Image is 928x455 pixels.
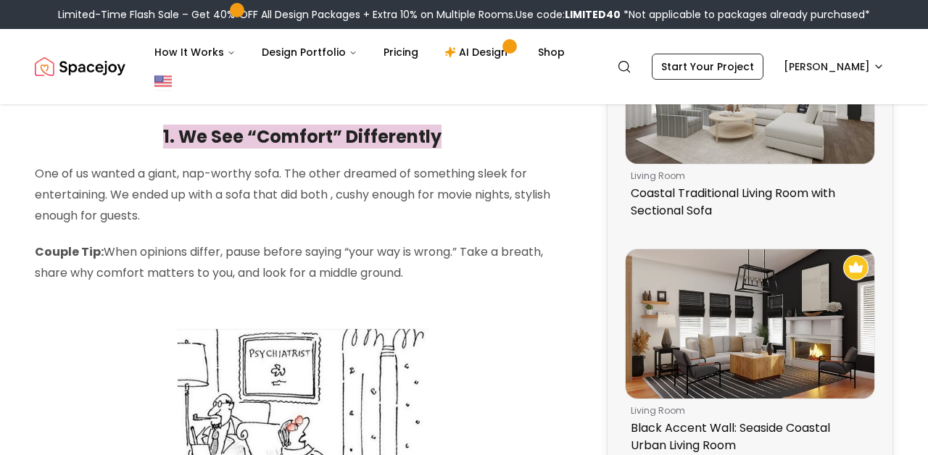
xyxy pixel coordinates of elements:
p: One of us wanted a giant, nap-worthy sofa. The other dreamed of something sleek for entertaining.... [35,164,569,226]
button: Design Portfolio [250,38,369,67]
img: United States [154,72,172,90]
p: When opinions differ, pause before saying “your way is wrong.” Take a breath, share why comfort m... [35,242,569,284]
strong: Couple Tip: [35,243,104,260]
p: living room [631,405,863,417]
img: Spacejoy Logo [35,52,125,81]
span: Use code: [515,7,621,22]
nav: Main [143,38,576,67]
strong: 1. We See “Comfort” Differently [163,125,442,149]
img: Recommended Spacejoy Design - Black Accent Wall: Seaside Coastal Urban Living Room [843,255,869,280]
a: Spacejoy [35,52,125,81]
p: Coastal Traditional Living Room with Sectional Sofa [631,185,863,220]
nav: Global [35,29,893,104]
a: Shop [526,38,576,67]
span: *Not applicable to packages already purchased* [621,7,870,22]
a: Coastal Traditional Living Room with Sectional SofaRecommended Spacejoy Design - Coastal Traditio... [625,14,875,226]
button: [PERSON_NAME] [775,54,893,80]
b: LIMITED40 [565,7,621,22]
div: Limited-Time Flash Sale – Get 40% OFF All Design Packages + Extra 10% on Multiple Rooms. [58,7,870,22]
button: How It Works [143,38,247,67]
a: Pricing [372,38,430,67]
a: AI Design [433,38,523,67]
p: living room [631,170,863,182]
p: Black Accent Wall: Seaside Coastal Urban Living Room [631,419,863,454]
img: Black Accent Wall: Seaside Coastal Urban Living Room [626,249,874,398]
a: Start Your Project [652,54,763,80]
